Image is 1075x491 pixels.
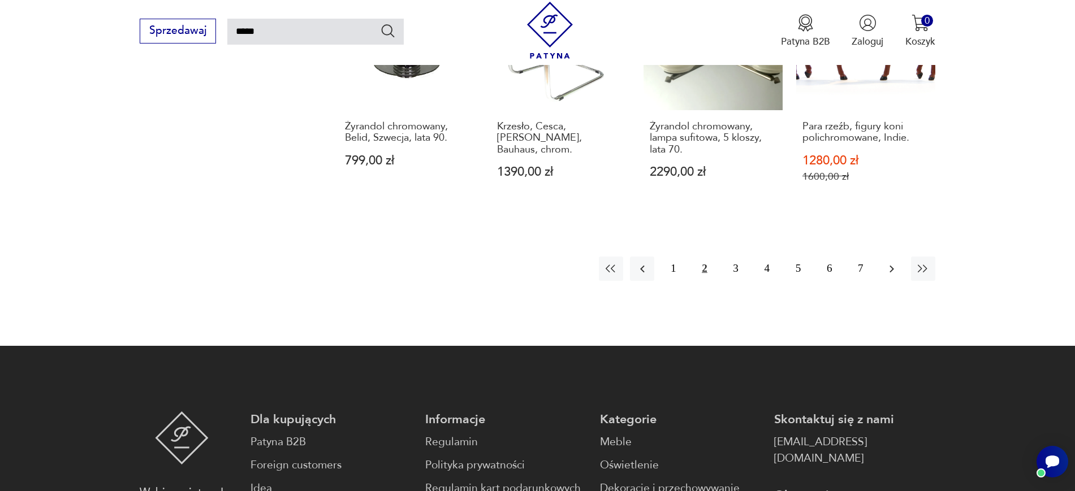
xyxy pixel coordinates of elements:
[661,257,685,281] button: 1
[345,121,472,144] h3: Żyrandol chromowany, Belid, Szwecja, lata 90.
[781,14,830,48] a: Ikona medaluPatyna B2B
[140,19,216,44] button: Sprzedawaj
[1037,446,1068,477] iframe: Smartsupp widget button
[905,35,935,48] p: Koszyk
[692,257,716,281] button: 2
[521,2,578,59] img: Patyna - sklep z meblami i dekoracjami vintage
[425,411,586,428] p: Informacje
[345,155,472,167] p: 799,00 zł
[921,15,933,27] div: 0
[802,121,929,144] h3: Para rzeźb, figury koni polichromowane, Indie.
[425,434,586,450] a: Regulamin
[859,14,877,32] img: Ikonka użytkownika
[802,171,929,183] p: 1600,00 zł
[774,434,935,467] a: [EMAIL_ADDRESS][DOMAIN_NAME]
[497,121,624,155] h3: Krzesło, Cesca, [PERSON_NAME], Bauhaus, chrom.
[650,121,776,155] h3: Żyrandol chromowany, lampa sufitowa, 5 kloszy, lata 70.
[251,457,412,473] a: Foreign customers
[251,411,412,428] p: Dla kupujących
[755,257,779,281] button: 4
[600,411,761,428] p: Kategorie
[781,14,830,48] button: Patyna B2B
[817,257,841,281] button: 6
[852,14,883,48] button: Zaloguj
[425,457,586,473] a: Polityka prywatności
[155,411,209,464] img: Patyna - sklep z meblami i dekoracjami vintage
[781,35,830,48] p: Patyna B2B
[802,155,929,167] p: 1280,00 zł
[905,14,935,48] button: 0Koszyk
[380,23,396,39] button: Szukaj
[786,257,810,281] button: 5
[251,434,412,450] a: Patyna B2B
[852,35,883,48] p: Zaloguj
[774,411,935,428] p: Skontaktuj się z nami
[140,27,216,36] a: Sprzedawaj
[600,434,761,450] a: Meble
[600,457,761,473] a: Oświetlenie
[848,257,873,281] button: 7
[724,257,748,281] button: 3
[650,166,776,178] p: 2290,00 zł
[797,14,814,32] img: Ikona medalu
[912,14,929,32] img: Ikona koszyka
[497,166,624,178] p: 1390,00 zł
